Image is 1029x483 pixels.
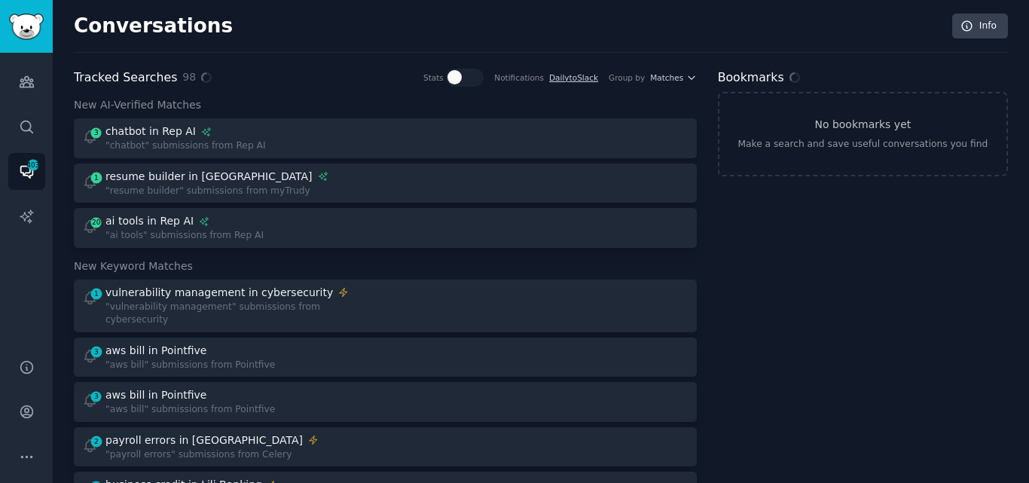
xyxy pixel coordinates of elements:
a: 1resume builder in [GEOGRAPHIC_DATA]"resume builder" submissions from myTrudy [74,164,697,203]
span: 1 [90,289,103,299]
div: "aws bill" submissions from Pointfive [105,403,275,417]
img: GummySearch logo [9,14,44,40]
div: ai tools in Rep AI [105,213,194,229]
a: No bookmarks yetMake a search and save useful conversations you find [718,92,1008,176]
div: "ai tools" submissions from Rep AI [105,229,264,243]
div: Make a search and save useful conversations you find [737,138,988,151]
span: New Keyword Matches [74,258,193,274]
a: 403 [8,153,45,190]
div: resume builder in [GEOGRAPHIC_DATA] [105,169,313,185]
div: "vulnerability management" submissions from cybersecurity [105,301,374,327]
div: chatbot in Rep AI [105,124,196,139]
div: Notifications [494,72,544,83]
a: Info [952,14,1008,39]
span: 3 [90,127,103,138]
span: 1 [90,173,103,183]
span: Matches [650,72,683,83]
span: New AI-Verified Matches [74,97,201,113]
div: payroll errors in [GEOGRAPHIC_DATA] [105,433,303,448]
div: "resume builder" submissions from myTrudy [105,185,328,198]
span: 98 [182,69,196,85]
a: 3chatbot in Rep AI"chatbot" submissions from Rep AI [74,118,697,158]
div: aws bill in Pointfive [105,387,206,403]
span: 3 [90,391,103,402]
a: 2payroll errors in [GEOGRAPHIC_DATA]"payroll errors" submissions from Celery [74,427,697,467]
a: 3aws bill in Pointfive"aws bill" submissions from Pointfive [74,338,697,378]
a: 20ai tools in Rep AI"ai tools" submissions from Rep AI [74,208,697,248]
div: aws bill in Pointfive [105,343,206,359]
span: 3 [90,347,103,357]
a: 1vulnerability management in cybersecurity"vulnerability management" submissions from cybersecurity [74,280,697,332]
div: Group by [609,72,645,83]
a: DailytoSlack [549,73,598,82]
span: 20 [90,217,103,228]
button: Matches [650,72,696,83]
div: "aws bill" submissions from Pointfive [105,359,275,372]
a: 3aws bill in Pointfive"aws bill" submissions from Pointfive [74,382,697,422]
div: vulnerability management in cybersecurity [105,285,333,301]
h3: No bookmarks yet [814,117,911,133]
span: 2 [90,436,103,447]
span: 403 [26,160,40,170]
h2: Tracked Searches [74,69,177,87]
div: "payroll errors" submissions from Celery [105,448,319,462]
h2: Conversations [74,14,233,38]
h2: Bookmarks [718,69,784,87]
div: "chatbot" submissions from Rep AI [105,139,266,153]
div: Stats [423,72,444,83]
